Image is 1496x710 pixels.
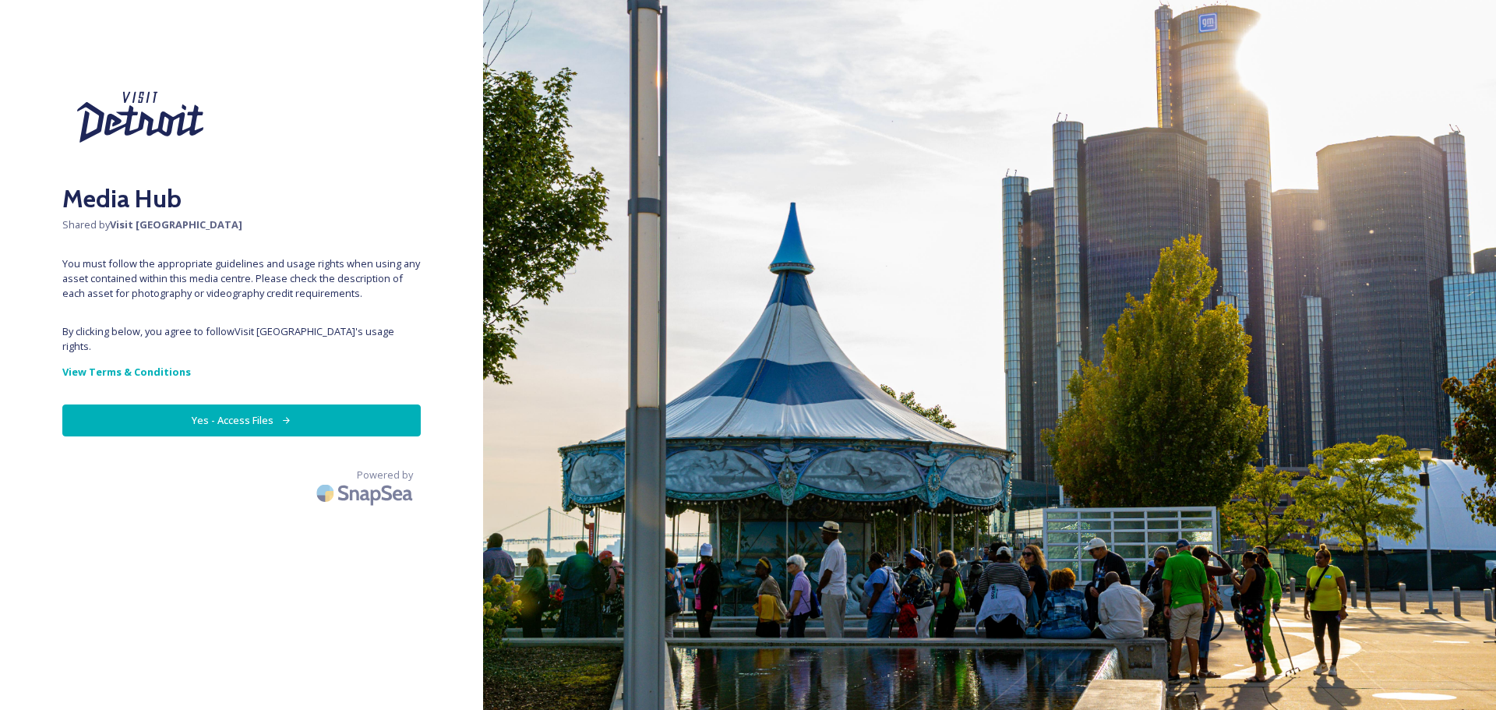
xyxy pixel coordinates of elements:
span: Shared by [62,217,421,232]
img: SnapSea Logo [312,475,421,511]
h2: Media Hub [62,180,421,217]
a: View Terms & Conditions [62,362,421,381]
img: Visit%20Detroit%20New%202024.svg [62,62,218,172]
button: Yes - Access Files [62,404,421,436]
span: You must follow the appropriate guidelines and usage rights when using any asset contained within... [62,256,421,302]
span: By clicking below, you agree to follow Visit [GEOGRAPHIC_DATA] 's usage rights. [62,324,421,354]
strong: View Terms & Conditions [62,365,191,379]
strong: Visit [GEOGRAPHIC_DATA] [110,217,242,231]
span: Powered by [357,468,413,482]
